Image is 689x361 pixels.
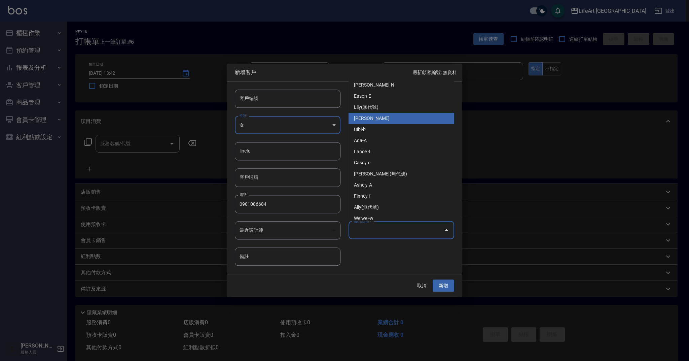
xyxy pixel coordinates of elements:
[349,124,454,135] li: Bibi-b
[349,157,454,168] li: Casey-c
[441,225,452,236] button: Close
[413,69,457,76] p: 最新顧客編號: 無資料
[353,218,371,223] label: 偏好設計師
[349,146,454,157] li: Lance -L
[349,102,454,113] li: Lily(無代號)
[235,69,413,76] span: 新增客戶
[411,280,433,292] button: 取消
[349,135,454,146] li: Ada-A
[349,113,454,124] li: [PERSON_NAME]
[349,191,454,202] li: Finney-f
[349,91,454,102] li: Eason-E
[235,116,340,134] div: 女
[240,113,247,118] label: 性別
[349,179,454,191] li: Ashely-A
[349,202,454,213] li: Ally(無代號)
[349,168,454,179] li: [PERSON_NAME](無代號)
[349,213,454,224] li: Weiwei-w
[240,192,247,197] label: 電話
[433,280,454,292] button: 新增
[349,79,454,91] li: [PERSON_NAME]-N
